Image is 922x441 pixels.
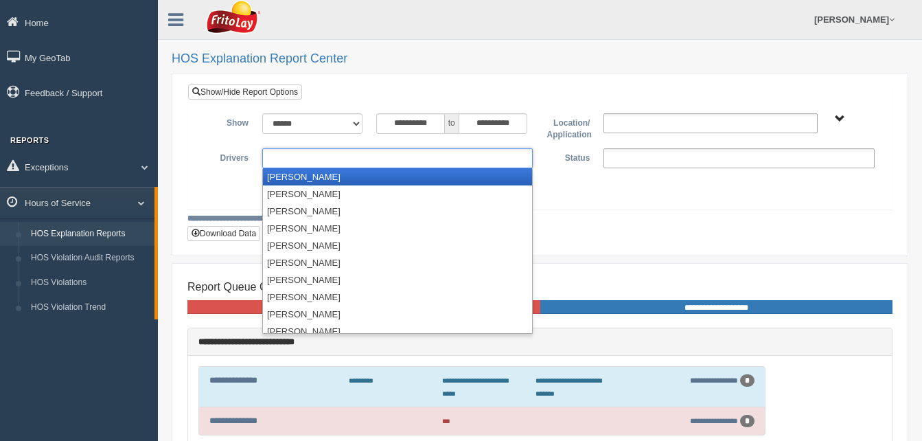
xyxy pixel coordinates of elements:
button: Download Data [187,226,260,241]
h2: HOS Explanation Report Center [172,52,908,66]
label: Location/ Application [540,113,597,142]
a: HOS Violation Audit Reports [25,246,154,271]
li: [PERSON_NAME] [263,185,533,203]
a: HOS Explanation Reports [25,222,154,247]
li: [PERSON_NAME] [263,220,533,237]
h4: Report Queue Completion Progress: [187,281,892,293]
label: Drivers [198,148,255,165]
label: Status [540,148,597,165]
a: HOS Violation Trend [25,295,154,320]
li: [PERSON_NAME] [263,237,533,254]
li: [PERSON_NAME] [263,323,533,340]
a: HOS Violations [25,271,154,295]
label: Show [198,113,255,130]
li: [PERSON_NAME] [263,271,533,289]
span: to [445,113,459,134]
a: Show/Hide Report Options [188,84,302,100]
li: [PERSON_NAME] [263,306,533,323]
li: [PERSON_NAME] [263,289,533,306]
li: [PERSON_NAME] [263,168,533,185]
li: [PERSON_NAME] [263,254,533,271]
li: [PERSON_NAME] [263,203,533,220]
